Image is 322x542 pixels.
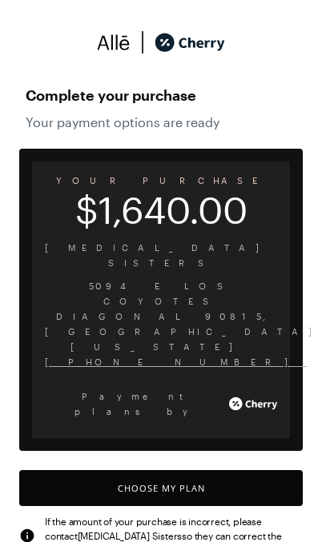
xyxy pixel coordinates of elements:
[45,278,277,354] span: 5094 E LOS COYOTES DIAGONAL 90815 , [GEOGRAPHIC_DATA] , [US_STATE]
[131,30,155,54] img: svg%3e
[155,30,225,54] img: cherry_black_logo-DrOE_MJI.svg
[97,30,131,54] img: svg%3e
[45,354,277,369] span: [PHONE_NUMBER]
[26,82,296,108] span: Complete your purchase
[32,169,290,191] span: YOUR PURCHASE
[45,389,226,419] span: Payment plans by
[26,114,296,130] span: Your payment options are ready
[229,392,277,416] img: cherry_white_logo-JPerc-yG.svg
[45,240,277,270] span: [MEDICAL_DATA] Sisters
[32,199,290,221] span: $1,640.00
[19,470,303,506] button: Choose My Plan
